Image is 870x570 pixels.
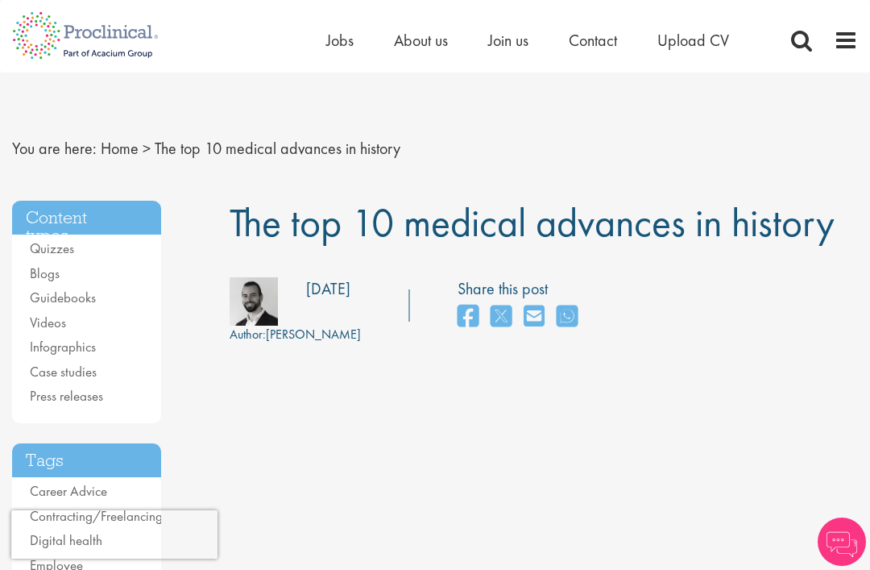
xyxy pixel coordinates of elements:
[12,138,97,159] span: You are here:
[488,30,528,51] a: Join us
[230,326,361,344] div: [PERSON_NAME]
[394,30,448,51] a: About us
[30,507,163,525] a: Contracting/Freelancing
[306,277,350,301] div: [DATE]
[458,300,478,335] a: share on facebook
[30,314,66,331] a: Videos
[569,30,617,51] a: Contact
[326,30,354,51] a: Jobs
[11,510,217,559] iframe: reCAPTCHA
[818,518,866,566] img: Chatbot
[230,326,266,343] span: Author:
[230,197,835,248] span: The top 10 medical advances in history
[30,264,60,282] a: Blogs
[30,363,97,381] a: Case studies
[30,338,96,356] a: Infographics
[155,138,400,159] span: The top 10 medical advances in history
[458,277,586,301] label: Share this post
[101,138,139,159] a: breadcrumb link
[12,443,161,478] h3: Tags
[30,289,96,306] a: Guidebooks
[524,300,545,335] a: share on email
[143,138,151,159] span: >
[30,482,107,500] a: Career Advice
[657,30,729,51] a: Upload CV
[30,387,103,405] a: Press releases
[557,300,578,335] a: share on whats app
[12,201,161,235] h3: Content types
[230,277,278,326] img: 76d2c18e-6ce3-4617-eefd-08d5a473185b
[30,239,74,257] a: Quizzes
[491,300,512,335] a: share on twitter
